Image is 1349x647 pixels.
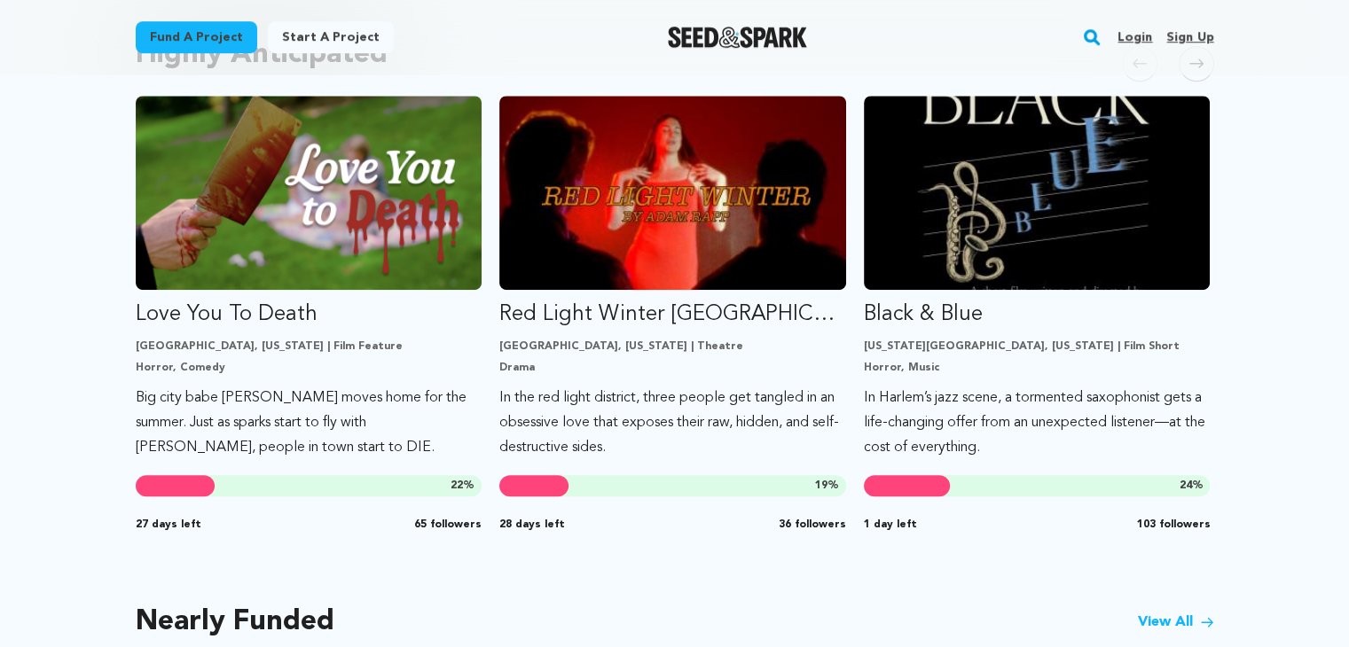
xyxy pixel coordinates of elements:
[136,21,257,53] a: Fund a project
[136,361,482,375] p: Horror, Comedy
[864,339,1211,354] p: [US_STATE][GEOGRAPHIC_DATA], [US_STATE] | Film Short
[864,386,1211,460] p: In Harlem’s jazz scene, a tormented saxophonist gets a life-changing offer from an unexpected lis...
[864,361,1211,375] p: Horror, Music
[668,27,807,48] img: Seed&Spark Logo Dark Mode
[136,96,482,460] a: Fund Love You To Death
[136,610,334,635] h2: Nearly Funded
[499,96,846,460] a: Fund Red Light Winter Los Angeles
[1179,480,1191,491] span: 24
[499,339,846,354] p: [GEOGRAPHIC_DATA], [US_STATE] | Theatre
[268,21,394,53] a: Start a project
[136,518,201,532] span: 27 days left
[136,339,482,354] p: [GEOGRAPHIC_DATA], [US_STATE] | Film Feature
[136,386,482,460] p: Big city babe [PERSON_NAME] moves home for the summer. Just as sparks start to fly with [PERSON_N...
[451,480,463,491] span: 22
[864,96,1211,460] a: Fund Black &amp; Blue
[779,518,846,532] span: 36 followers
[499,518,565,532] span: 28 days left
[1166,23,1213,51] a: Sign up
[1136,518,1210,532] span: 103 followers
[499,361,846,375] p: Drama
[864,518,917,532] span: 1 day left
[1138,612,1214,633] a: View All
[414,518,482,532] span: 65 followers
[815,480,827,491] span: 19
[1179,479,1203,493] span: %
[815,479,839,493] span: %
[136,300,482,329] p: Love You To Death
[451,479,475,493] span: %
[499,386,846,460] p: In the red light district, three people get tangled in an obsessive love that exposes their raw, ...
[499,300,846,329] p: Red Light Winter [GEOGRAPHIC_DATA]
[668,27,807,48] a: Seed&Spark Homepage
[1118,23,1152,51] a: Login
[864,300,1211,329] p: Black & Blue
